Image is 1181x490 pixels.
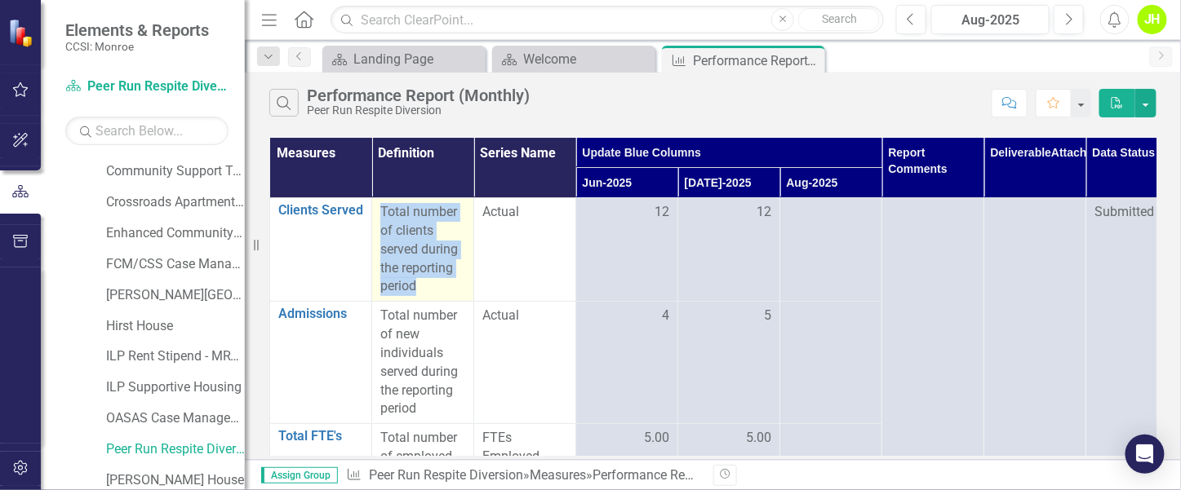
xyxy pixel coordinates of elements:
[474,424,576,486] td: Double-Click to Edit
[764,307,771,325] span: 5
[106,409,245,428] a: OASAS Case Management Initiative
[931,5,1050,34] button: Aug-2025
[380,203,465,296] div: Total number of clients served during the reporting period
[372,302,474,424] td: Double-Click to Edit
[530,467,586,483] a: Measures
[106,162,245,181] a: Community Support Team
[278,307,363,321] a: Admissions
[757,203,771,222] span: 12
[523,49,651,69] div: Welcome
[678,198,780,302] td: Double-Click to Edit
[106,471,245,490] a: [PERSON_NAME] House
[106,286,245,305] a: [PERSON_NAME][GEOGRAPHIC_DATA]
[65,77,229,96] a: Peer Run Respite Diversion
[307,86,530,104] div: Performance Report (Monthly)
[106,440,245,459] a: Peer Run Respite Diversion
[1126,435,1165,474] div: Open Intercom Messenger
[780,302,882,424] td: Double-Click to Edit
[65,20,209,40] span: Elements & Reports
[780,198,882,302] td: Double-Click to Edit
[106,224,245,243] a: Enhanced Community Support Team
[662,307,669,325] span: 4
[106,347,245,366] a: ILP Rent Stipend - MRT Beds
[937,11,1044,30] div: Aug-2025
[307,104,530,117] div: Peer Run Respite Diversion
[346,466,701,485] div: » »
[693,51,821,71] div: Performance Report (Monthly)
[380,307,465,418] div: Total number of new individuals served during the reporting period
[655,203,669,222] span: 12
[576,424,678,486] td: Double-Click to Edit
[1138,5,1167,34] button: JH
[482,429,567,466] span: FTEs Employed
[353,49,482,69] div: Landing Page
[496,49,651,69] a: Welcome
[678,424,780,486] td: Double-Click to Edit
[678,302,780,424] td: Double-Click to Edit
[780,424,882,486] td: Double-Click to Edit
[106,317,245,336] a: Hirst House
[65,40,209,53] small: CCSI: Monroe
[482,203,567,222] span: Actual
[593,467,767,483] div: Performance Report (Monthly)
[278,203,363,218] a: Clients Served
[1094,204,1154,219] span: Submitted
[474,198,576,302] td: Double-Click to Edit
[106,255,245,274] a: FCM/CSS Case Management
[644,429,669,448] span: 5.00
[369,467,523,483] a: Peer Run Respite Diversion
[474,302,576,424] td: Double-Click to Edit
[822,12,857,25] span: Search
[576,198,678,302] td: Double-Click to Edit
[746,429,771,448] span: 5.00
[65,117,229,145] input: Search Below...
[8,19,37,47] img: ClearPoint Strategy
[372,198,474,302] td: Double-Click to Edit
[270,302,372,424] td: Double-Click to Edit Right Click for Context Menu
[106,378,245,397] a: ILP Supportive Housing
[331,6,884,34] input: Search ClearPoint...
[270,198,372,302] td: Double-Click to Edit Right Click for Context Menu
[106,193,245,212] a: Crossroads Apartment Program
[576,302,678,424] td: Double-Click to Edit
[326,49,482,69] a: Landing Page
[278,429,363,444] a: Total FTE's
[261,467,338,483] span: Assign Group
[798,8,880,31] button: Search
[482,307,567,325] span: Actual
